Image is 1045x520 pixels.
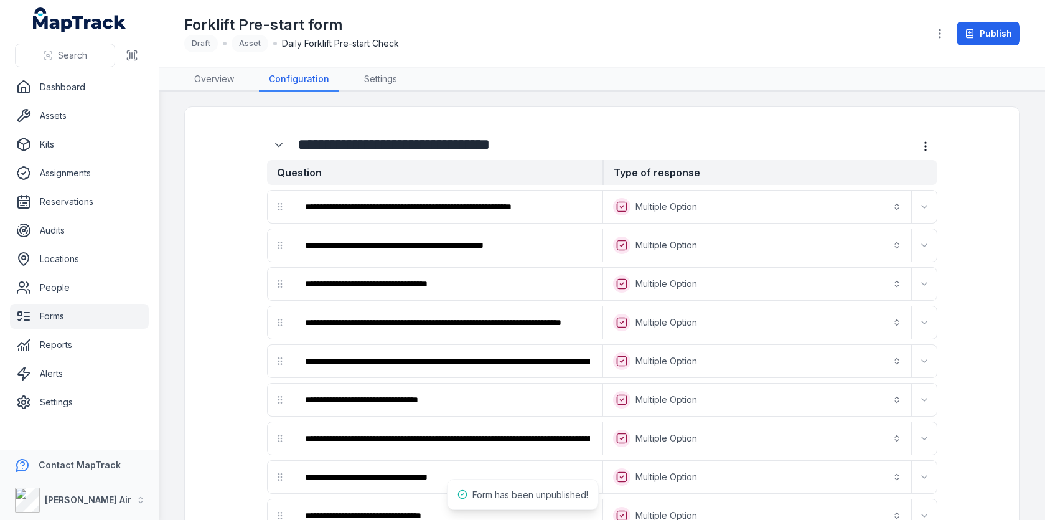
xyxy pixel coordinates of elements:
div: :rs0:-form-item-label [295,232,600,259]
button: Multiple Option [606,463,909,491]
a: Dashboard [10,75,149,100]
a: Kits [10,132,149,157]
a: Settings [10,390,149,415]
strong: Type of response [602,160,938,185]
button: Expand [914,274,934,294]
div: drag [268,426,293,451]
button: Multiple Option [606,232,909,259]
button: Search [15,44,115,67]
a: MapTrack [33,7,126,32]
div: :rs6:-form-item-label [295,270,600,298]
div: drag [268,233,293,258]
button: Expand [914,428,934,448]
button: Expand [914,351,934,371]
button: Multiple Option [606,270,909,298]
button: Expand [914,197,934,217]
button: Multiple Option [606,193,909,220]
div: :rt4:-form-item-label [295,463,600,491]
div: drag [268,310,293,335]
a: Forms [10,304,149,329]
button: Expand [914,390,934,410]
h1: Forklift Pre-start form [184,15,399,35]
svg: drag [275,318,285,328]
div: :rrq:-form-item-label [295,193,600,220]
div: Asset [232,35,268,52]
span: Form has been unpublished! [472,489,588,500]
svg: drag [275,240,285,250]
div: drag [268,194,293,219]
a: Reservations [10,189,149,214]
a: Assets [10,103,149,128]
a: Reports [10,333,149,357]
svg: drag [275,472,285,482]
svg: drag [275,356,285,366]
div: Draft [184,35,218,52]
div: :rsi:-form-item-label [295,347,600,375]
button: Expand [914,467,934,487]
svg: drag [275,279,285,289]
button: Expand [914,235,934,255]
span: Daily Forklift Pre-start Check [282,37,399,50]
a: Audits [10,218,149,243]
strong: Question [267,160,602,185]
div: drag [268,465,293,489]
span: Search [58,49,87,62]
button: Multiple Option [606,347,909,375]
svg: drag [275,433,285,443]
div: :rsc:-form-item-label [295,309,600,336]
svg: drag [275,202,285,212]
div: drag [268,349,293,374]
a: People [10,275,149,300]
button: Multiple Option [606,309,909,336]
div: drag [268,272,293,296]
div: :rsu:-form-item-label [295,425,600,452]
a: Configuration [259,68,339,92]
div: :rso:-form-item-label [295,386,600,414]
button: Expand [267,133,291,157]
a: Locations [10,247,149,272]
button: Multiple Option [606,386,909,414]
strong: [PERSON_NAME] Air [45,494,131,505]
button: Publish [957,22,1020,45]
a: Overview [184,68,244,92]
strong: Contact MapTrack [39,460,121,470]
a: Settings [354,68,407,92]
button: Expand [914,313,934,333]
a: Alerts [10,361,149,386]
button: Multiple Option [606,425,909,452]
div: :rri:-form-item-label [267,133,293,157]
a: Assignments [10,161,149,186]
div: drag [268,387,293,412]
svg: drag [275,395,285,405]
button: more-detail [914,135,937,158]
